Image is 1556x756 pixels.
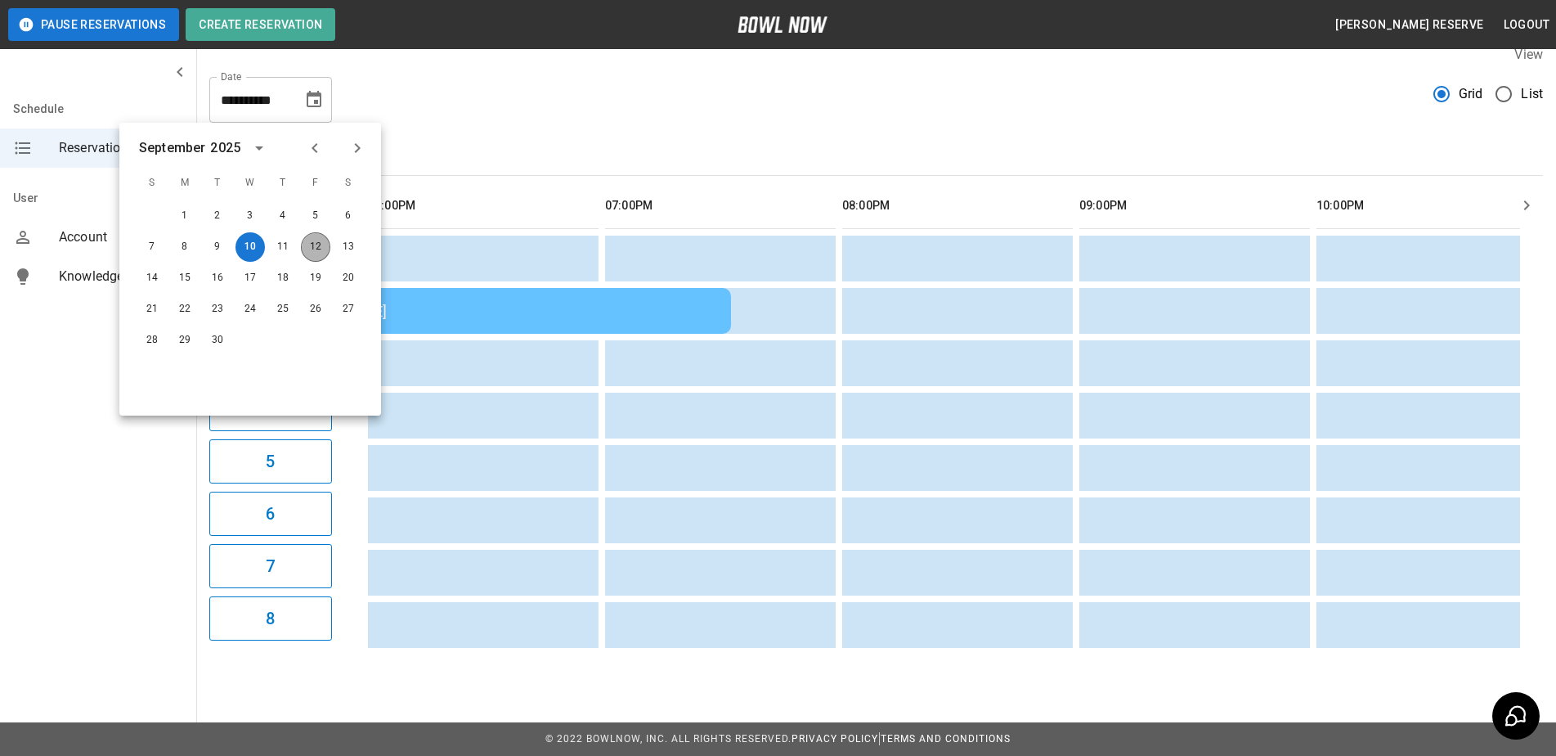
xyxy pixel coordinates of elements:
button: Next month [343,134,371,162]
h6: 7 [266,553,275,579]
span: F [301,167,330,200]
button: Previous month [301,134,329,162]
button: Sep 4, 2025 [268,201,298,231]
button: Sep 6, 2025 [334,201,363,231]
h6: 8 [266,605,275,632]
span: W [235,167,265,200]
button: Sep 21, 2025 [137,295,167,324]
button: 8 [209,596,332,641]
div: 2025 [210,138,240,158]
button: [PERSON_NAME] reserve [1329,10,1490,40]
h6: 6 [266,501,275,527]
button: Sep 24, 2025 [235,295,265,324]
button: Choose date, selected date is Sep 10, 2025 [298,83,330,116]
button: calendar view is open, switch to year view [245,134,273,162]
div: September [139,138,205,158]
span: Grid [1459,84,1483,104]
button: 5 [209,439,332,484]
button: Sep 28, 2025 [137,326,167,355]
button: Sep 1, 2025 [170,201,200,231]
button: Sep 10, 2025 [235,232,265,262]
img: logo [738,16,827,33]
div: inventory tabs [209,136,1543,175]
button: Sep 16, 2025 [203,263,232,293]
a: Terms and Conditions [881,733,1011,745]
button: Pause Reservations [8,8,179,41]
label: View [1514,47,1543,62]
button: Sep 14, 2025 [137,263,167,293]
span: Reservations [59,138,183,158]
span: S [334,167,363,200]
a: Privacy Policy [791,733,878,745]
button: Sep 23, 2025 [203,295,232,324]
button: Sep 3, 2025 [235,201,265,231]
button: Sep 17, 2025 [235,263,265,293]
span: Knowledge Base [59,267,183,286]
button: Sep 11, 2025 [268,232,298,262]
span: © 2022 BowlNow, Inc. All Rights Reserved. [545,733,791,745]
button: Sep 15, 2025 [170,263,200,293]
button: Sep 26, 2025 [301,295,330,324]
button: Create Reservation [186,8,335,41]
span: M [170,167,200,200]
span: S [137,167,167,200]
span: Account [59,227,183,247]
span: List [1521,84,1543,104]
button: Sep 12, 2025 [301,232,330,262]
button: Sep 27, 2025 [334,295,363,324]
button: Sep 19, 2025 [301,263,330,293]
div: [PERSON_NAME] [273,303,718,320]
button: Sep 8, 2025 [170,232,200,262]
button: Sep 25, 2025 [268,295,298,324]
span: T [268,167,298,200]
button: Sep 2, 2025 [203,201,232,231]
button: 6 [209,492,332,536]
button: Sep 7, 2025 [137,232,167,262]
button: Sep 18, 2025 [268,263,298,293]
button: Sep 22, 2025 [170,295,200,324]
button: Sep 5, 2025 [301,201,330,231]
button: Sep 9, 2025 [203,232,232,262]
button: Sep 13, 2025 [334,232,363,262]
button: Sep 30, 2025 [203,326,232,355]
h6: 5 [266,448,275,475]
button: 7 [209,544,332,588]
button: Sep 29, 2025 [170,326,200,355]
button: Logout [1497,10,1556,40]
button: Sep 20, 2025 [334,263,363,293]
span: T [203,167,232,200]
